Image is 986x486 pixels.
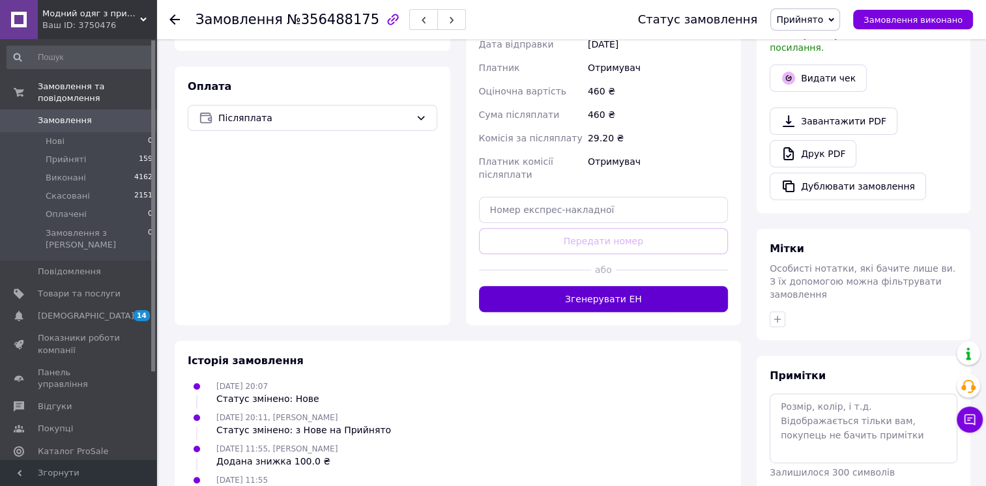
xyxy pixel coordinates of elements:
span: Замовлення та повідомлення [38,81,156,104]
span: Замовлення з [PERSON_NAME] [46,227,148,251]
button: Замовлення виконано [853,10,973,29]
div: Статус замовлення [638,13,758,26]
span: Оплата [188,80,231,93]
span: Товари та послуги [38,288,121,300]
div: Повернутися назад [169,13,180,26]
span: [DEMOGRAPHIC_DATA] [38,310,134,322]
div: Статус змінено: Нове [216,392,319,405]
div: Отримувач [585,150,731,186]
span: Прийнято [776,14,823,25]
span: 0 [148,227,152,251]
span: Платник комісії післяплати [479,156,553,180]
span: 2151 [134,190,152,202]
span: [DATE] 20:11, [PERSON_NAME] [216,413,338,422]
span: Післяплата [218,111,411,125]
span: Замовлення виконано [863,15,963,25]
span: Замовлення [38,115,92,126]
div: Статус змінено: з Нове на Прийнято [216,423,391,436]
span: Нові [46,136,65,147]
span: Модний одяг з принтом [42,8,140,20]
a: Завантажити PDF [770,107,897,135]
span: Дата відправки [479,39,554,50]
span: 4162 [134,172,152,184]
span: Покупці [38,423,73,435]
div: Додана знижка 100.0 ₴ [216,455,338,468]
span: 14 [134,310,150,321]
span: або [591,263,616,276]
input: Номер експрес-накладної [479,197,729,223]
span: Замовлення [196,12,283,27]
span: 159 [139,154,152,165]
span: Повідомлення [38,266,101,278]
span: Показники роботи компанії [38,332,121,356]
span: 0 [148,136,152,147]
span: Оплачені [46,208,87,220]
span: Історія замовлення [188,354,304,367]
span: Комісія за післяплату [479,133,583,143]
span: Відгуки [38,401,72,412]
input: Пошук [7,46,154,69]
div: Ваш ID: 3750476 [42,20,156,31]
span: Прийняті [46,154,86,165]
span: [DATE] 11:55, [PERSON_NAME] [216,444,338,453]
span: Скасовані [46,190,90,202]
button: Дублювати замовлення [770,173,926,200]
span: Мітки [770,242,804,255]
span: Оціночна вартість [479,86,566,96]
span: Сума післяплати [479,109,560,120]
span: Примітки [770,369,826,382]
button: Згенерувати ЕН [479,286,729,312]
span: Виконані [46,172,86,184]
span: [DATE] 11:55 [216,476,268,485]
div: [DATE] [585,33,731,56]
span: 0 [148,208,152,220]
button: Видати чек [770,64,867,92]
button: Чат з покупцем [957,407,983,433]
span: Залишилося 300 символів [770,467,895,478]
span: Каталог ProSale [38,446,108,457]
span: №356488175 [287,12,379,27]
div: 460 ₴ [585,79,731,103]
a: Друк PDF [770,140,856,167]
span: У вас є 27 днів, щоб відправити запит на відгук покупцеві, скопіювавши посилання. [770,16,953,53]
span: [DATE] 20:07 [216,382,268,391]
span: Особисті нотатки, які бачите лише ви. З їх допомогою можна фільтрувати замовлення [770,263,955,300]
div: 460 ₴ [585,103,731,126]
div: 29.20 ₴ [585,126,731,150]
span: Панель управління [38,367,121,390]
div: Отримувач [585,56,731,79]
span: Платник [479,63,520,73]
